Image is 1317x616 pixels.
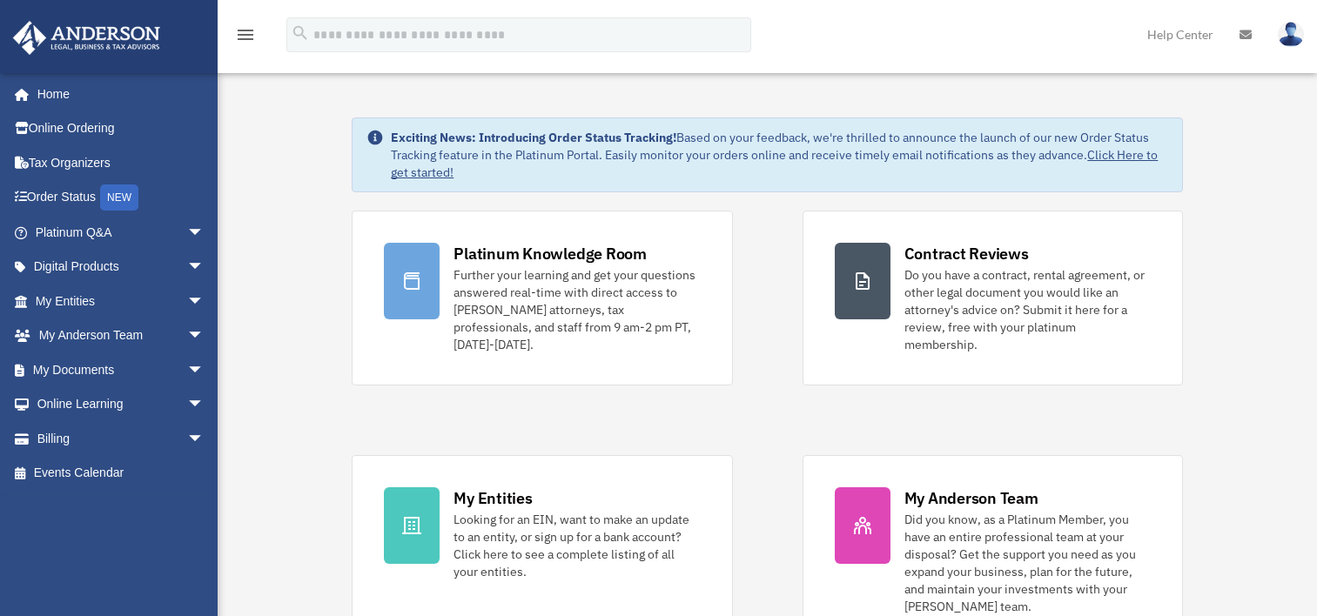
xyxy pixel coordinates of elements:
[904,511,1151,615] div: Did you know, as a Platinum Member, you have an entire professional team at your disposal? Get th...
[803,211,1183,385] a: Contract Reviews Do you have a contract, rental agreement, or other legal document you would like...
[12,250,231,285] a: Digital Productsarrow_drop_down
[187,318,222,354] span: arrow_drop_down
[454,266,700,353] div: Further your learning and get your questions answered real-time with direct access to [PERSON_NAM...
[454,511,700,580] div: Looking for an EIN, want to make an update to an entity, or sign up for a bank account? Click her...
[187,250,222,285] span: arrow_drop_down
[12,352,231,387] a: My Documentsarrow_drop_down
[291,23,310,43] i: search
[391,130,676,145] strong: Exciting News: Introducing Order Status Tracking!
[8,21,165,55] img: Anderson Advisors Platinum Portal
[100,184,138,211] div: NEW
[391,129,1167,181] div: Based on your feedback, we're thrilled to announce the launch of our new Order Status Tracking fe...
[235,24,256,45] i: menu
[12,284,231,318] a: My Entitiesarrow_drop_down
[187,284,222,319] span: arrow_drop_down
[904,487,1038,509] div: My Anderson Team
[12,456,231,491] a: Events Calendar
[187,215,222,251] span: arrow_drop_down
[12,145,231,180] a: Tax Organizers
[12,77,222,111] a: Home
[454,487,532,509] div: My Entities
[904,243,1029,264] div: Contract Reviews
[12,111,231,146] a: Online Ordering
[352,211,732,385] a: Platinum Knowledge Room Further your learning and get your questions answered real-time with dire...
[187,352,222,388] span: arrow_drop_down
[1278,22,1304,47] img: User Pic
[12,215,231,250] a: Platinum Q&Aarrow_drop_down
[454,243,647,264] div: Platinum Knowledge Room
[187,387,222,423] span: arrow_drop_down
[12,387,231,422] a: Online Learningarrow_drop_down
[187,421,222,457] span: arrow_drop_down
[12,318,231,353] a: My Anderson Teamarrow_drop_down
[391,147,1158,180] a: Click Here to get started!
[235,30,256,45] a: menu
[904,266,1151,353] div: Do you have a contract, rental agreement, or other legal document you would like an attorney's ad...
[12,180,231,216] a: Order StatusNEW
[12,421,231,456] a: Billingarrow_drop_down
